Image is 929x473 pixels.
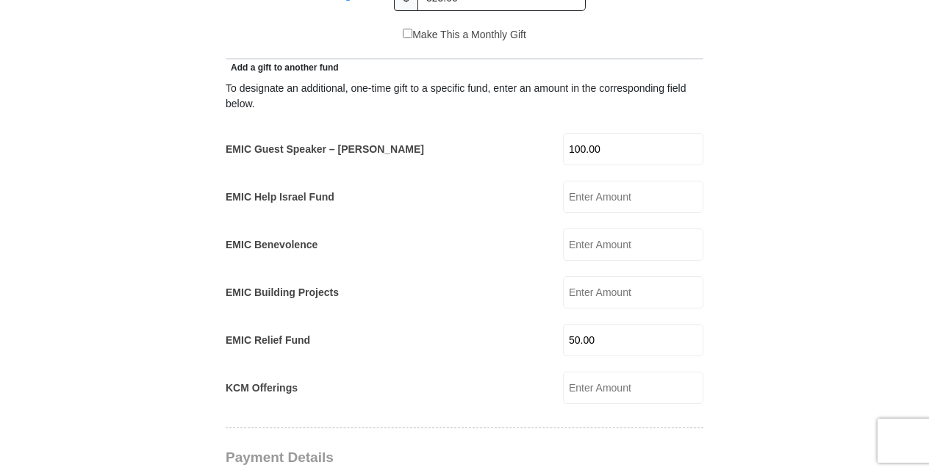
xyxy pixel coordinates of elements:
input: Enter Amount [563,181,703,213]
input: Make This a Monthly Gift [403,29,412,38]
input: Enter Amount [563,324,703,356]
input: Enter Amount [563,133,703,165]
input: Enter Amount [563,228,703,261]
label: EMIC Help Israel Fund [226,189,334,205]
input: Enter Amount [563,276,703,308]
label: Make This a Monthly Gift [403,27,526,43]
label: EMIC Benevolence [226,237,318,253]
h3: Payment Details [226,449,600,466]
label: EMIC Guest Speaker – [PERSON_NAME] [226,142,424,157]
div: To designate an additional, one-time gift to a specific fund, enter an amount in the correspondin... [226,81,703,112]
input: Enter Amount [563,372,703,404]
label: EMIC Building Projects [226,285,339,300]
span: Add a gift to another fund [226,62,339,73]
label: EMIC Relief Fund [226,333,310,348]
label: KCM Offerings [226,380,298,396]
